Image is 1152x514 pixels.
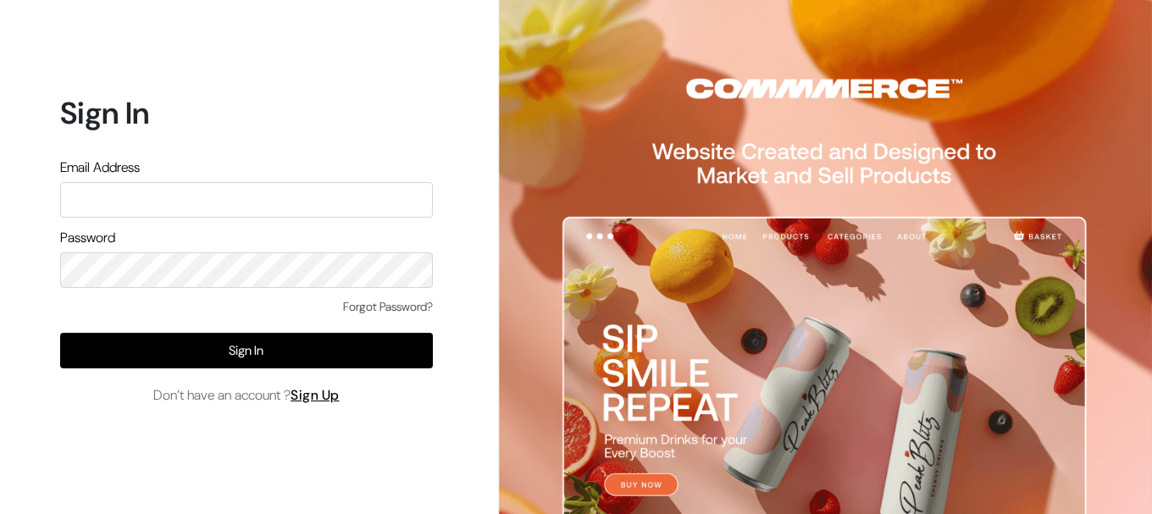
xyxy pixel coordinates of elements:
h1: Sign In [60,95,433,131]
span: Don’t have an account ? [153,385,340,406]
label: Email Address [60,158,140,178]
a: Forgot Password? [343,298,433,316]
button: Sign In [60,333,433,368]
a: Sign Up [291,386,340,404]
label: Password [60,228,115,248]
